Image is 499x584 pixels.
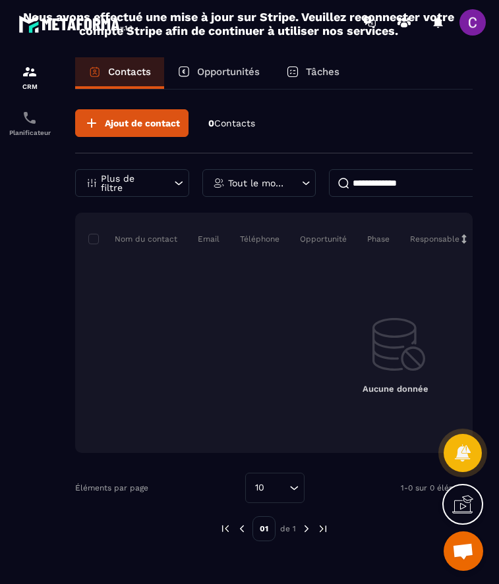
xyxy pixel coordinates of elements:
[75,483,148,492] p: Éléments par page
[197,66,260,78] p: Opportunités
[105,117,180,130] span: Ajout de contact
[367,234,390,244] p: Phase
[240,234,279,244] p: Téléphone
[3,83,56,90] p: CRM
[269,481,286,495] input: Search for option
[250,481,269,495] span: 10
[198,234,220,244] p: Email
[245,473,305,503] div: Search for option
[75,57,164,89] a: Contacts
[220,523,231,535] img: prev
[108,66,151,78] p: Contacts
[22,10,455,38] h2: Nous avons effectué une mise à jour sur Stripe. Veuillez reconnecter votre compte Stripe afin de ...
[101,174,159,192] p: Plus de filtre
[317,523,329,535] img: next
[363,384,428,394] span: Aucune donnée
[236,523,248,535] img: prev
[280,523,296,534] p: de 1
[401,483,473,492] p: 1-0 sur 0 éléments
[252,516,276,541] p: 01
[164,57,273,89] a: Opportunités
[208,117,255,130] p: 0
[300,234,347,244] p: Opportunité
[3,100,56,146] a: schedulerschedulerPlanificateur
[273,57,353,89] a: Tâches
[306,66,339,78] p: Tâches
[3,54,56,100] a: formationformationCRM
[3,129,56,136] p: Planificateur
[301,523,312,535] img: next
[75,109,189,137] button: Ajout de contact
[410,234,459,244] p: Responsable
[214,118,255,128] span: Contacts
[22,64,38,80] img: formation
[22,110,38,126] img: scheduler
[444,531,483,571] div: Ouvrir le chat
[88,234,177,244] p: Nom du contact
[228,178,287,188] p: Tout le monde
[18,12,137,36] img: logo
